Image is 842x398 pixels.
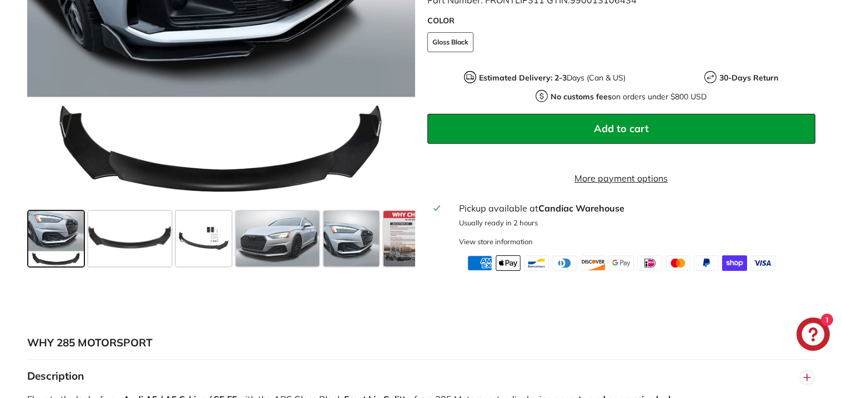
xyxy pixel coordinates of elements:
div: View store information [459,236,533,247]
strong: Candiac Warehouse [538,203,624,214]
inbox-online-store-chat: Shopify online store chat [793,318,833,354]
label: COLOR [427,15,815,27]
strong: 30-Days Return [719,73,778,83]
strong: Estimated Delivery: 2-3 [479,73,567,83]
img: master [665,255,690,271]
p: Days (Can & US) [479,72,626,84]
img: american_express [467,255,492,271]
img: google_pay [609,255,634,271]
img: shopify_pay [722,255,747,271]
p: Usually ready in 2 hours [459,218,808,228]
img: paypal [694,255,719,271]
img: bancontact [524,255,549,271]
button: Add to cart [427,114,815,144]
span: Add to cart [594,122,649,135]
a: More payment options [427,172,815,185]
img: diners_club [552,255,577,271]
img: apple_pay [496,255,521,271]
button: Description [27,360,815,393]
img: discover [581,255,606,271]
button: WHY 285 MOTORSPORT [27,326,815,360]
img: ideal [637,255,662,271]
p: on orders under $800 USD [551,91,707,103]
strong: No customs fees [551,92,612,102]
div: Pickup available at [459,201,808,215]
img: visa [750,255,775,271]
